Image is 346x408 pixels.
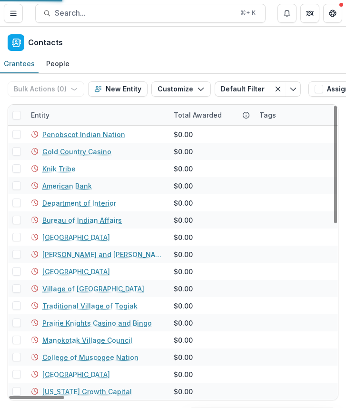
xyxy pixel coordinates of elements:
[174,181,193,191] div: $0.00
[42,129,125,139] a: Penobscot Indian Nation
[215,81,270,97] button: Default Filter
[25,105,168,125] div: Entity
[254,110,282,120] div: Tags
[174,198,193,208] div: $0.00
[42,301,138,311] a: Traditional Village of Togiak
[42,215,122,225] a: Bureau of Indian Affairs
[42,164,76,174] a: Knik Tribe
[174,232,193,242] div: $0.00
[174,352,193,362] div: $0.00
[88,81,148,97] button: New Entity
[174,267,193,277] div: $0.00
[174,369,193,379] div: $0.00
[42,181,92,191] a: American Bank
[174,335,193,345] div: $0.00
[174,249,193,259] div: $0.00
[42,55,73,73] a: People
[174,129,193,139] div: $0.00
[42,284,144,294] a: Village of [GEOGRAPHIC_DATA]
[25,110,55,120] div: Entity
[168,110,227,120] div: Total Awarded
[238,8,257,18] div: ⌘ + K
[42,267,110,277] a: [GEOGRAPHIC_DATA]
[277,4,297,23] button: Notifications
[168,105,254,125] div: Total Awarded
[300,4,319,23] button: Partners
[174,164,193,174] div: $0.00
[174,318,193,328] div: $0.00
[42,335,132,345] a: Manokotak Village Council
[42,57,73,70] div: People
[174,215,193,225] div: $0.00
[174,284,193,294] div: $0.00
[270,81,286,97] button: Clear filter
[174,301,193,311] div: $0.00
[28,38,63,47] h2: Contacts
[42,387,132,397] a: [US_STATE] Growth Capital
[42,318,152,328] a: Prairie Knights Casino and Bingo
[151,81,211,97] button: Customize
[174,387,193,397] div: $0.00
[4,4,23,23] button: Toggle Menu
[42,198,116,208] a: Department of Interior
[42,369,110,379] a: [GEOGRAPHIC_DATA]
[42,352,138,362] a: College of Muscogee Nation
[55,9,235,18] span: Search...
[42,249,162,259] a: [PERSON_NAME] and [PERSON_NAME] Family Fund
[286,81,301,97] button: Toggle menu
[323,4,342,23] button: Get Help
[35,4,266,23] button: Search...
[8,81,84,97] button: Bulk Actions (0)
[42,147,111,157] a: Gold Country Casino
[174,147,193,157] div: $0.00
[42,232,110,242] a: [GEOGRAPHIC_DATA]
